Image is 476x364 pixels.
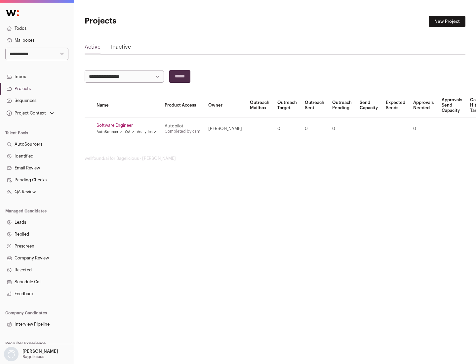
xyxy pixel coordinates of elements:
[165,129,200,133] a: Completed by csm
[93,93,161,117] th: Name
[328,93,356,117] th: Outreach Pending
[204,93,246,117] th: Owner
[3,7,22,20] img: Wellfound
[161,93,204,117] th: Product Access
[97,123,157,128] a: Software Engineer
[301,117,328,140] td: 0
[137,129,156,135] a: Analytics ↗
[165,123,200,129] div: Autopilot
[273,93,301,117] th: Outreach Target
[204,117,246,140] td: [PERSON_NAME]
[301,93,328,117] th: Outreach Sent
[5,111,46,116] div: Project Context
[409,93,438,117] th: Approvals Needed
[3,347,59,361] button: Open dropdown
[85,43,100,54] a: Active
[85,156,465,161] footer: wellfound:ai for Bagelicious - [PERSON_NAME]
[97,129,122,135] a: AutoSourcer ↗
[356,93,382,117] th: Send Capacity
[111,43,131,54] a: Inactive
[4,347,19,361] img: nopic.png
[382,93,409,117] th: Expected Sends
[429,16,465,27] a: New Project
[22,354,44,359] p: Bagelicious
[328,117,356,140] td: 0
[85,16,212,26] h1: Projects
[5,109,55,118] button: Open dropdown
[246,93,273,117] th: Outreach Mailbox
[409,117,438,140] td: 0
[125,129,134,135] a: QA ↗
[273,117,301,140] td: 0
[438,93,466,117] th: Approvals Send Capacity
[22,349,58,354] p: [PERSON_NAME]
